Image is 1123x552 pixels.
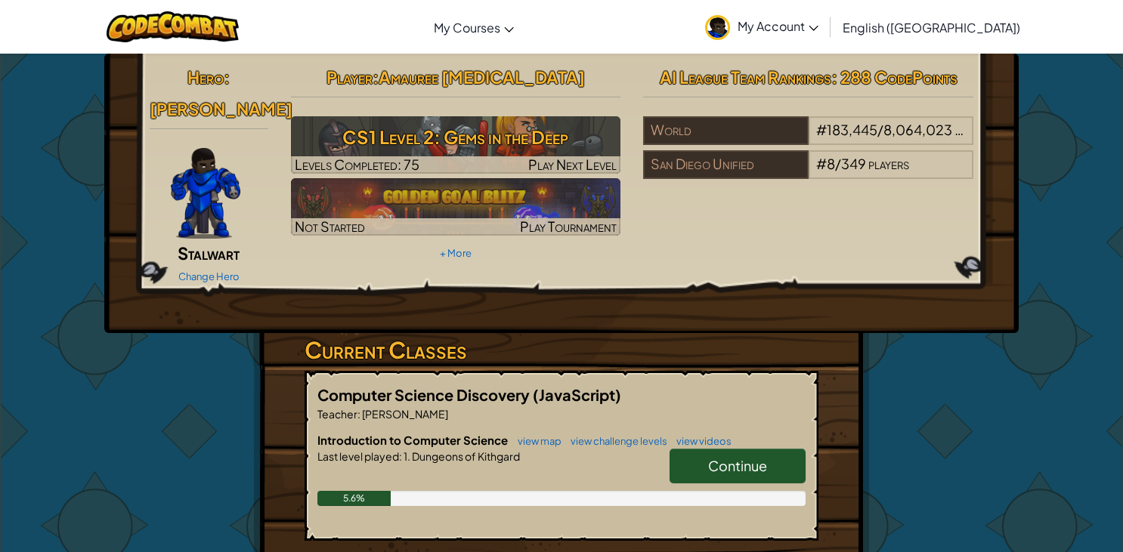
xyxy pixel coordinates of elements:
span: 349 [841,155,866,172]
span: (JavaScript) [533,385,621,404]
h3: CS1 Level 2: Gems in the Deep [291,120,621,154]
a: English ([GEOGRAPHIC_DATA]) [835,7,1028,48]
a: view challenge levels [563,435,667,447]
span: # [816,121,827,138]
span: Play Tournament [520,217,617,235]
div: World [643,116,808,145]
span: [PERSON_NAME] [360,407,448,421]
a: My Account [698,3,826,51]
span: : 288 CodePoints [831,66,957,88]
span: : [399,449,402,463]
img: Gordon-selection-pose.png [171,148,240,239]
img: CodeCombat logo [107,11,239,42]
img: Golden Goal [291,178,621,236]
a: Change Hero [178,270,240,282]
span: My Account [738,18,818,34]
span: players [868,155,909,172]
a: World#183,445/8,064,023players [643,131,973,148]
span: 183,445 [827,121,877,138]
a: view videos [669,435,732,447]
span: AI League Team Rankings [660,66,831,88]
a: San Diego Unified#8/349players [643,165,973,182]
span: Levels Completed: 75 [295,156,419,173]
span: Continue [708,457,767,474]
a: view map [510,435,561,447]
div: 5.6% [317,491,391,506]
span: Play Next Level [528,156,617,173]
a: Not StartedPlay Tournament [291,178,621,236]
span: # [816,155,827,172]
span: : [357,407,360,421]
a: My Courses [426,7,521,48]
img: CS1 Level 2: Gems in the Deep [291,116,621,174]
img: avatar [705,15,730,40]
span: Teacher [317,407,357,421]
span: My Courses [434,20,500,35]
span: Last level played [317,449,399,463]
a: Play Next Level [291,116,621,174]
span: : [224,66,230,88]
span: Stalwart [178,242,240,264]
span: 8 [827,155,835,172]
span: 8,064,023 [883,121,952,138]
span: Hero [187,66,224,88]
h3: Current Classes [305,333,818,367]
span: Computer Science Discovery [317,385,533,404]
span: Dungeons of Kithgard [410,449,520,463]
a: + More [440,247,472,259]
span: / [835,155,841,172]
span: English ([GEOGRAPHIC_DATA]) [843,20,1020,35]
span: / [877,121,883,138]
span: Amauree [MEDICAL_DATA] [379,66,585,88]
span: : [373,66,379,88]
span: Player [326,66,373,88]
span: 1. [402,449,410,463]
span: Not Started [295,217,365,235]
div: San Diego Unified [643,150,808,179]
span: [PERSON_NAME] [150,98,292,119]
span: Introduction to Computer Science [317,433,510,447]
